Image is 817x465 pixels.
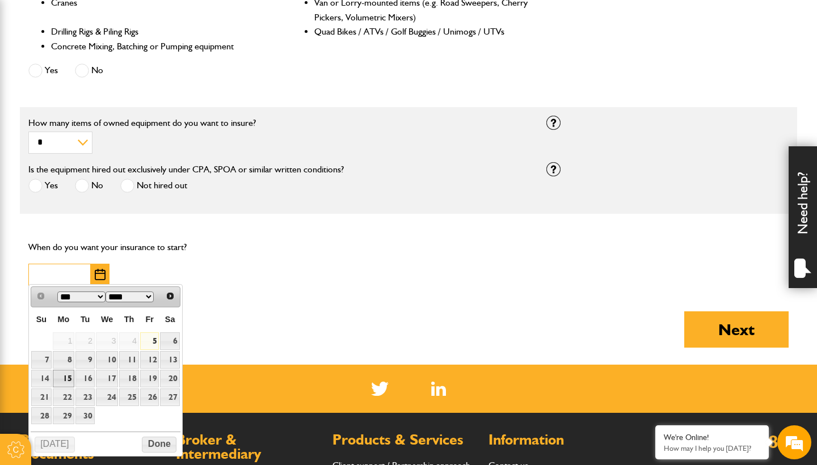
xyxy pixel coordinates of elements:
[15,172,207,197] input: Enter your phone number
[96,370,118,387] a: 17
[431,382,447,396] img: Linked In
[95,269,106,280] img: Choose date
[19,63,48,79] img: d_20077148190_company_1631870298795_20077148190
[51,39,266,54] li: Concrete Mixing, Batching or Pumping equipment
[684,311,789,348] button: Next
[119,370,138,387] a: 18
[15,105,207,130] input: Enter your last name
[488,433,633,447] h2: Information
[35,437,75,453] button: [DATE]
[15,205,207,340] textarea: Type your message and hit 'Enter'
[28,240,271,255] p: When do you want your insurance to start?
[124,315,134,324] span: Thursday
[75,64,103,78] label: No
[28,64,58,78] label: Yes
[53,407,75,425] a: 29
[664,444,760,453] p: How may I help you today?
[162,288,179,305] a: Next
[28,179,58,193] label: Yes
[31,351,51,369] a: 7
[75,388,95,406] a: 23
[58,315,70,324] span: Monday
[36,315,47,324] span: Sunday
[96,388,118,406] a: 24
[165,315,175,324] span: Saturday
[53,388,75,406] a: 22
[75,179,103,193] label: No
[140,351,159,369] a: 12
[332,433,477,447] h2: Products & Services
[160,388,179,406] a: 27
[166,291,175,301] span: Next
[145,315,153,324] span: Friday
[160,351,179,369] a: 13
[371,382,389,396] img: Twitter
[176,433,321,462] h2: Broker & Intermediary
[186,6,213,33] div: Minimize live chat window
[75,407,95,425] a: 30
[53,370,75,387] a: 15
[789,146,817,288] div: Need help?
[59,64,191,78] div: Chat with us now
[96,351,118,369] a: 10
[31,388,51,406] a: 21
[28,119,529,128] label: How many items of owned equipment do you want to insure?
[431,382,447,396] a: LinkedIn
[51,24,266,39] li: Drilling Rigs & Piling Rigs
[75,370,95,387] a: 16
[119,351,138,369] a: 11
[53,351,75,369] a: 8
[314,24,529,39] li: Quad Bikes / ATVs / Golf Buggies / Unimogs / UTVs
[119,388,138,406] a: 25
[160,370,179,387] a: 20
[15,138,207,163] input: Enter your email address
[101,315,113,324] span: Wednesday
[31,370,51,387] a: 14
[160,332,179,350] a: 6
[142,437,176,453] button: Done
[140,370,159,387] a: 19
[140,332,159,350] a: 5
[31,407,51,425] a: 28
[75,351,95,369] a: 9
[664,433,760,442] div: We're Online!
[81,315,90,324] span: Tuesday
[120,179,187,193] label: Not hired out
[140,388,159,406] a: 26
[20,433,165,462] h2: Regulations & Documents
[28,165,344,174] label: Is the equipment hired out exclusively under CPA, SPOA or similar written conditions?
[154,349,206,365] em: Start Chat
